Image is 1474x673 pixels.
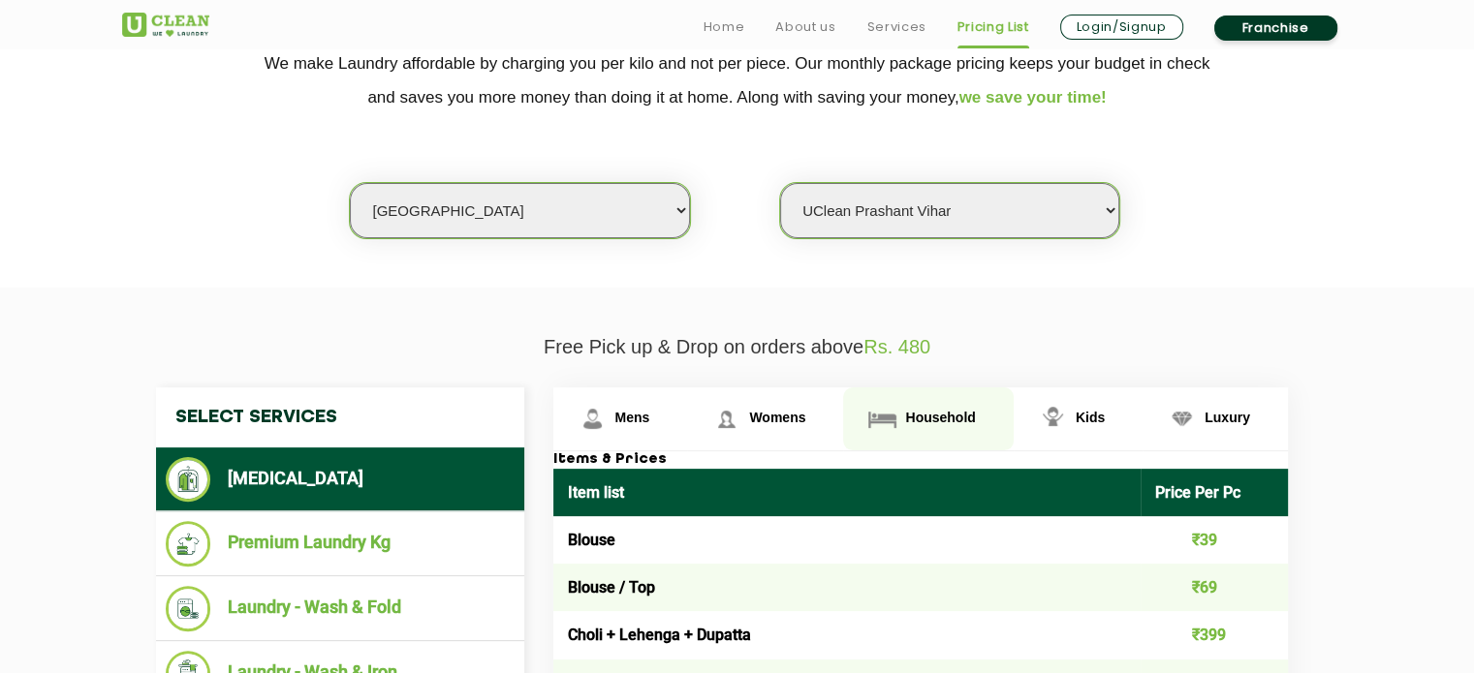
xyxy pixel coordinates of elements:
[863,336,930,357] span: Rs. 480
[553,564,1142,611] td: Blouse / Top
[866,15,925,39] a: Services
[1141,564,1288,611] td: ₹69
[166,457,515,502] li: [MEDICAL_DATA]
[122,336,1353,358] p: Free Pick up & Drop on orders above
[166,457,211,502] img: Dry Cleaning
[553,451,1288,469] h3: Items & Prices
[749,410,805,425] span: Womens
[576,402,610,436] img: Mens
[1165,402,1199,436] img: Luxury
[553,516,1142,564] td: Blouse
[1036,402,1070,436] img: Kids
[553,611,1142,658] td: Choli + Lehenga + Dupatta
[166,521,211,566] img: Premium Laundry Kg
[156,387,524,447] h4: Select Services
[957,15,1029,39] a: Pricing List
[1205,410,1250,425] span: Luxury
[1141,516,1288,564] td: ₹39
[122,46,1353,114] p: We make Laundry affordable by charging you per kilo and not per piece. Our monthly package pricin...
[709,402,743,436] img: Womens
[122,13,209,37] img: UClean Laundry and Dry Cleaning
[865,402,899,436] img: Household
[1076,410,1105,425] span: Kids
[1214,15,1337,41] a: Franchise
[615,410,650,425] span: Mens
[553,469,1142,516] th: Item list
[959,88,1107,107] span: we save your time!
[166,586,211,631] img: Laundry - Wash & Fold
[166,586,515,631] li: Laundry - Wash & Fold
[166,521,515,566] li: Premium Laundry Kg
[775,15,835,39] a: About us
[1060,15,1183,40] a: Login/Signup
[704,15,745,39] a: Home
[1141,469,1288,516] th: Price Per Pc
[905,410,975,425] span: Household
[1141,611,1288,658] td: ₹399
